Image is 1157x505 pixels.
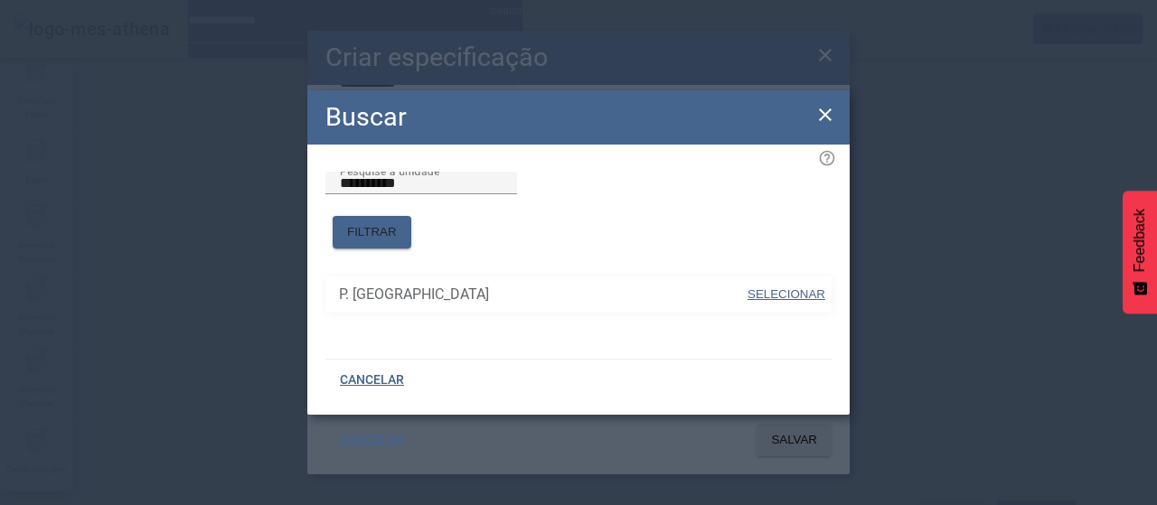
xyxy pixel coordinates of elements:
button: SELECIONAR [746,278,827,311]
button: FILTRAR [333,216,411,248]
span: Feedback [1132,209,1148,272]
button: CANCELAR [325,424,419,456]
span: P. [GEOGRAPHIC_DATA] [339,284,746,305]
button: Feedback - Mostrar pesquisa [1123,191,1157,313]
span: CANCELAR [340,371,404,389]
button: CANCELAR [325,364,419,397]
button: SALVAR [757,424,832,456]
span: SELECIONAR [748,287,825,301]
span: CANCELAR [340,431,404,449]
span: FILTRAR [347,223,397,241]
span: SALVAR [771,431,817,449]
mat-label: Pesquise a unidade [340,164,439,177]
h2: Buscar [325,98,407,136]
